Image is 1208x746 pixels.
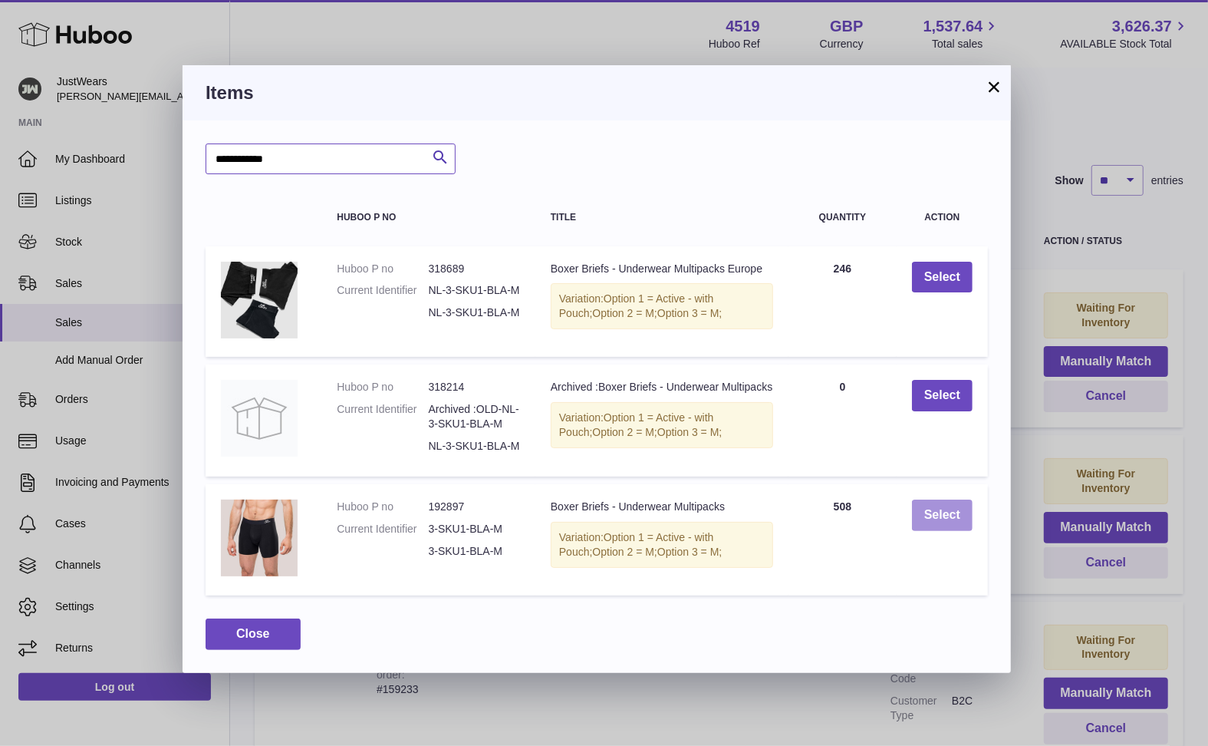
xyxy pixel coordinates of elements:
span: Option 1 = Active - with Pouch; [559,411,714,438]
dd: NL-3-SKU1-BLA-M [429,283,520,298]
dt: Current Identifier [337,522,428,536]
div: Variation: [551,522,773,568]
dt: Huboo P no [337,262,428,276]
button: Select [912,262,973,293]
dt: Current Identifier [337,402,428,431]
img: Boxer Briefs - Underwear Multipacks [221,500,298,576]
dd: 3-SKU1-BLA-M [429,522,520,536]
span: Option 2 = M; [592,546,657,558]
span: Option 3 = M; [657,307,722,319]
span: Option 1 = Active - with Pouch; [559,292,714,319]
dt: Current Identifier [337,283,428,298]
div: Boxer Briefs - Underwear Multipacks [551,500,773,514]
dt: Huboo P no [337,380,428,394]
div: Variation: [551,283,773,329]
span: Option 1 = Active - with Pouch; [559,531,714,558]
th: Action [897,197,988,238]
span: Option 3 = M; [657,546,722,558]
span: Option 3 = M; [657,426,722,438]
span: Close [236,627,270,640]
button: × [985,78,1003,96]
th: Title [535,197,788,238]
td: 246 [788,246,897,358]
div: Archived :Boxer Briefs - Underwear Multipacks [551,380,773,394]
dd: 318689 [429,262,520,276]
dd: NL-3-SKU1-BLA-M [429,305,520,320]
dd: 192897 [429,500,520,514]
span: Option 2 = M; [592,307,657,319]
th: Quantity [788,197,897,238]
td: 508 [788,484,897,596]
h3: Items [206,81,988,105]
div: Boxer Briefs - Underwear Multipacks Europe [551,262,773,276]
dt: Huboo P no [337,500,428,514]
div: Variation: [551,402,773,448]
th: Huboo P no [321,197,535,238]
button: Select [912,380,973,411]
dd: 3-SKU1-BLA-M [429,544,520,559]
dd: 318214 [429,380,520,394]
span: Option 2 = M; [592,426,657,438]
td: 0 [788,365,897,477]
dd: NL-3-SKU1-BLA-M [429,439,520,454]
img: Archived :Boxer Briefs - Underwear Multipacks [221,380,298,457]
button: Select [912,500,973,531]
button: Close [206,619,301,650]
img: Boxer Briefs - Underwear Multipacks Europe [221,262,298,338]
dd: Archived :OLD-NL-3-SKU1-BLA-M [429,402,520,431]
